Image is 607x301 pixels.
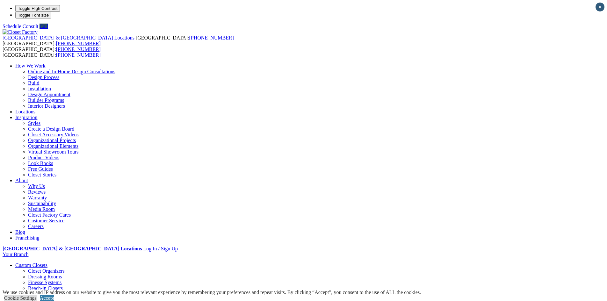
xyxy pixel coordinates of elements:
[3,290,421,295] div: We use cookies and IP address on our website to give you the most relevant experience by remember...
[28,132,79,137] a: Closet Accessory Videos
[28,86,51,91] a: Installation
[28,280,61,285] a: Finesse Systems
[28,201,56,206] a: Sustainability
[40,24,48,29] a: Call
[28,149,79,154] a: Virtual Showroom Tours
[56,52,101,58] a: [PHONE_NUMBER]
[28,155,59,160] a: Product Videos
[143,246,177,251] a: Log In / Sign Up
[28,75,59,80] a: Design Process
[18,13,49,18] span: Toggle Font size
[3,35,136,40] a: [GEOGRAPHIC_DATA] & [GEOGRAPHIC_DATA] Locations
[28,103,65,109] a: Interior Designers
[28,206,55,212] a: Media Room
[15,178,28,183] a: About
[28,212,71,218] a: Closet Factory Cares
[3,47,101,58] span: [GEOGRAPHIC_DATA]: [GEOGRAPHIC_DATA]:
[28,161,53,166] a: Look Books
[28,92,70,97] a: Design Appointment
[28,183,45,189] a: Why Us
[28,126,74,132] a: Create a Design Board
[15,5,60,12] button: Toggle High Contrast
[3,29,38,35] img: Closet Factory
[28,138,76,143] a: Organizational Projects
[28,120,40,126] a: Styles
[28,80,40,86] a: Build
[3,252,28,257] a: Your Branch
[596,3,604,11] button: Close
[15,12,51,18] button: Toggle Font size
[3,24,38,29] a: Schedule Consult
[56,41,101,46] a: [PHONE_NUMBER]
[28,285,63,291] a: Reach-in Closets
[28,69,115,74] a: Online and In-Home Design Consultations
[28,166,53,172] a: Free Guides
[28,268,65,274] a: Closet Organizers
[15,63,46,68] a: How We Work
[28,274,62,279] a: Dressing Rooms
[4,295,37,301] a: Cookie Settings
[28,224,44,229] a: Careers
[15,262,47,268] a: Custom Closets
[15,229,25,235] a: Blog
[56,47,101,52] a: [PHONE_NUMBER]
[3,35,134,40] span: [GEOGRAPHIC_DATA] & [GEOGRAPHIC_DATA] Locations
[28,172,56,177] a: Closet Stories
[40,295,54,301] a: Accept
[28,218,64,223] a: Customer Service
[28,97,64,103] a: Builder Programs
[18,6,57,11] span: Toggle High Contrast
[28,143,78,149] a: Organizational Elements
[15,109,35,114] a: Locations
[15,235,40,240] a: Franchising
[15,115,37,120] a: Inspiration
[3,246,142,251] a: [GEOGRAPHIC_DATA] & [GEOGRAPHIC_DATA] Locations
[189,35,234,40] a: [PHONE_NUMBER]
[28,195,47,200] a: Warranty
[3,35,234,46] span: [GEOGRAPHIC_DATA]: [GEOGRAPHIC_DATA]:
[28,189,46,195] a: Reviews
